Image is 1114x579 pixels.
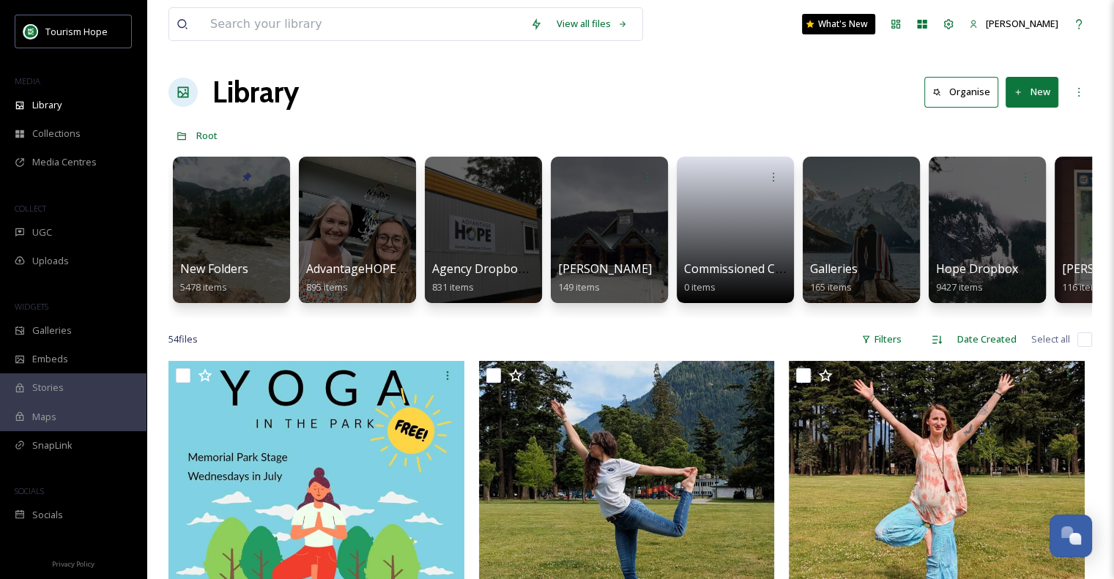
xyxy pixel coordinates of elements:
[962,10,1066,38] a: [PERSON_NAME]
[1031,332,1070,346] span: Select all
[196,127,218,144] a: Root
[180,262,248,294] a: New Folders5478 items
[802,14,875,34] a: What's New
[168,332,198,346] span: 54 file s
[32,98,62,112] span: Library
[1062,280,1104,294] span: 116 items
[52,559,94,569] span: Privacy Policy
[32,381,64,395] span: Stories
[23,24,38,39] img: logo.png
[32,438,73,452] span: SnapLink
[854,325,909,354] div: Filters
[32,225,52,239] span: UGC
[45,25,108,38] span: Tourism Hope
[32,155,97,169] span: Media Centres
[1050,515,1092,557] button: Open Chat
[810,262,858,294] a: Galleries165 items
[936,261,1018,277] span: Hope Dropbox
[936,280,983,294] span: 9427 items
[432,261,562,277] span: Agency Dropbox Assets
[203,8,523,40] input: Search your library
[32,508,63,522] span: Socials
[180,261,248,277] span: New Folders
[212,70,299,114] a: Library
[15,203,46,214] span: COLLECT
[32,324,72,337] span: Galleries
[684,261,812,277] span: Commissioned Content
[986,17,1058,30] span: [PERSON_NAME]
[684,262,812,294] a: Commissioned Content0 items
[196,129,218,142] span: Root
[32,254,69,268] span: Uploads
[936,262,1018,294] a: Hope Dropbox9427 items
[810,280,852,294] span: 165 items
[432,262,562,294] a: Agency Dropbox Assets831 items
[684,280,716,294] span: 0 items
[810,261,858,277] span: Galleries
[52,554,94,572] a: Privacy Policy
[306,261,465,277] span: AdvantageHOPE Image Bank
[558,261,652,277] span: [PERSON_NAME]
[15,301,48,312] span: WIDGETS
[924,77,1006,107] a: Organise
[32,127,81,141] span: Collections
[306,280,348,294] span: 895 items
[558,262,652,294] a: [PERSON_NAME]149 items
[306,262,465,294] a: AdvantageHOPE Image Bank895 items
[1006,77,1058,107] button: New
[32,352,68,366] span: Embeds
[924,77,998,107] button: Organise
[15,485,44,496] span: SOCIALS
[15,75,40,86] span: MEDIA
[180,280,227,294] span: 5478 items
[549,10,635,38] a: View all files
[558,280,600,294] span: 149 items
[950,325,1024,354] div: Date Created
[32,410,56,424] span: Maps
[432,280,474,294] span: 831 items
